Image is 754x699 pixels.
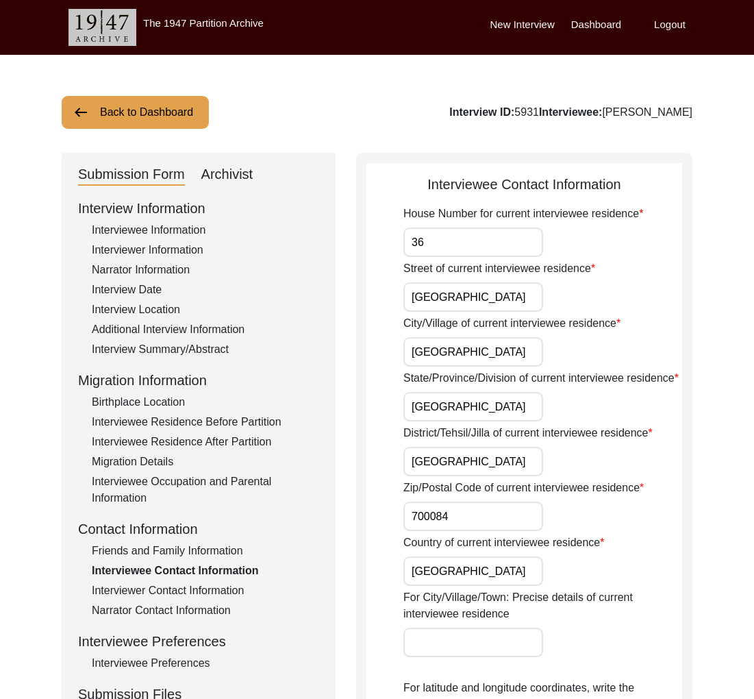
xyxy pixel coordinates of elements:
label: Dashboard [571,17,621,33]
label: District/Tehsil/Jilla of current interviewee residence [403,425,653,441]
label: Logout [654,17,686,33]
div: Interviewer Contact Information [92,582,319,599]
div: Interview Summary/Abstract [92,341,319,358]
button: Back to Dashboard [62,96,209,129]
label: House Number for current interviewee residence [403,206,643,222]
label: For City/Village/Town: Precise details of current interviewee residence [403,589,682,622]
label: City/Village of current interviewee residence [403,315,620,332]
div: Interview Date [92,282,319,298]
div: Friends and Family Information [92,543,319,559]
label: New Interview [490,17,555,33]
div: Additional Interview Information [92,321,319,338]
div: Interviewee Residence Before Partition [92,414,319,430]
label: Country of current interviewee residence [403,535,604,551]
div: Submission Form [78,164,185,186]
div: Interviewee Residence After Partition [92,434,319,450]
div: Narrator Information [92,262,319,278]
label: State/Province/Division of current interviewee residence [403,370,679,387]
div: Archivist [201,164,253,186]
div: Migration Information [78,370,319,391]
div: Interviewee Preferences [92,655,319,672]
div: Interviewer Information [92,242,319,258]
div: Interview Information [78,198,319,219]
div: Interviewee Contact Information [92,563,319,579]
label: Zip/Postal Code of current interviewee residence [403,480,644,496]
div: Interview Location [92,302,319,318]
div: Contact Information [78,519,319,539]
div: Interviewee Preferences [78,631,319,652]
div: Interviewee Contact Information [366,174,682,195]
img: header-logo.png [68,9,136,46]
div: Migration Details [92,454,319,470]
img: arrow-left.png [73,104,89,121]
label: Street of current interviewee residence [403,260,595,277]
div: Narrator Contact Information [92,602,319,619]
b: Interviewee: [539,106,602,118]
div: Birthplace Location [92,394,319,410]
div: Interviewee Information [92,222,319,238]
div: 5931 [PERSON_NAME] [449,104,692,121]
label: The 1947 Partition Archive [143,17,264,29]
div: Interviewee Occupation and Parental Information [92,474,319,506]
b: Interview ID: [449,106,514,118]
